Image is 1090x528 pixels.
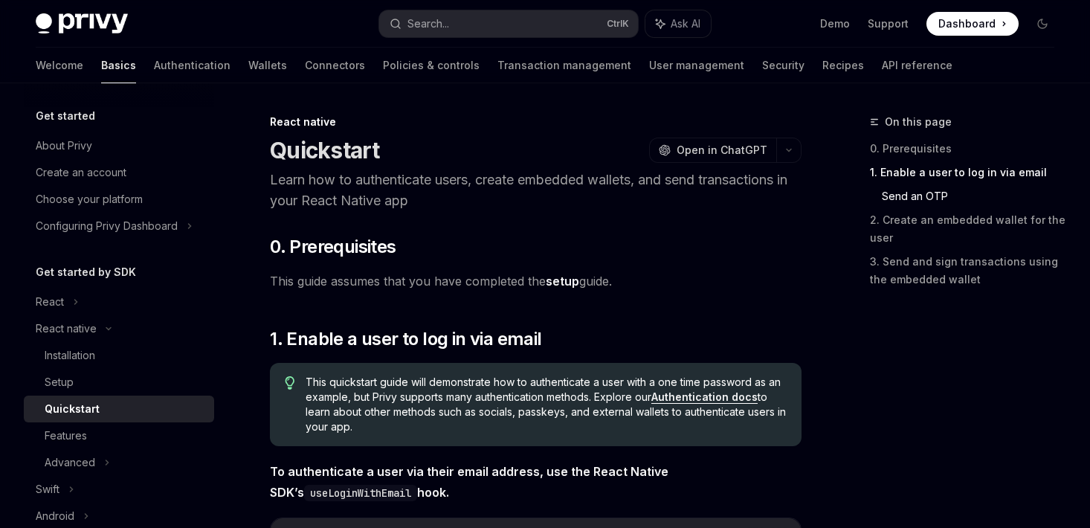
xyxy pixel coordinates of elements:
[248,48,287,83] a: Wallets
[36,480,59,498] div: Swift
[24,186,214,213] a: Choose your platform
[607,18,629,30] span: Ctrl K
[304,485,417,501] code: useLoginWithEmail
[36,320,97,338] div: React native
[926,12,1019,36] a: Dashboard
[45,400,100,418] div: Quickstart
[36,164,126,181] div: Create an account
[1031,12,1054,36] button: Toggle dark mode
[822,48,864,83] a: Recipes
[24,342,214,369] a: Installation
[870,161,1066,184] a: 1. Enable a user to log in via email
[649,48,744,83] a: User management
[882,48,952,83] a: API reference
[270,235,396,259] span: 0. Prerequisites
[870,137,1066,161] a: 0. Prerequisites
[885,113,952,131] span: On this page
[546,274,579,289] a: setup
[649,138,776,163] button: Open in ChatGPT
[36,48,83,83] a: Welcome
[154,48,230,83] a: Authentication
[24,369,214,396] a: Setup
[762,48,804,83] a: Security
[270,327,541,351] span: 1. Enable a user to log in via email
[651,390,758,404] a: Authentication docs
[882,184,1066,208] a: Send an OTP
[868,16,909,31] a: Support
[24,422,214,449] a: Features
[671,16,700,31] span: Ask AI
[285,376,295,390] svg: Tip
[306,375,787,434] span: This quickstart guide will demonstrate how to authenticate a user with a one time password as an ...
[383,48,480,83] a: Policies & controls
[270,170,802,211] p: Learn how to authenticate users, create embedded wallets, and send transactions in your React Nat...
[101,48,136,83] a: Basics
[24,132,214,159] a: About Privy
[270,137,380,164] h1: Quickstart
[36,13,128,34] img: dark logo
[870,208,1066,250] a: 2. Create an embedded wallet for the user
[36,507,74,525] div: Android
[36,293,64,311] div: React
[45,347,95,364] div: Installation
[305,48,365,83] a: Connectors
[677,143,767,158] span: Open in ChatGPT
[938,16,996,31] span: Dashboard
[45,454,95,471] div: Advanced
[645,10,711,37] button: Ask AI
[270,464,668,500] strong: To authenticate a user via their email address, use the React Native SDK’s hook.
[270,271,802,292] span: This guide assumes that you have completed the guide.
[36,107,95,125] h5: Get started
[36,217,178,235] div: Configuring Privy Dashboard
[24,159,214,186] a: Create an account
[270,115,802,129] div: React native
[45,373,74,391] div: Setup
[820,16,850,31] a: Demo
[36,137,92,155] div: About Privy
[407,15,449,33] div: Search...
[36,263,136,281] h5: Get started by SDK
[36,190,143,208] div: Choose your platform
[24,396,214,422] a: Quickstart
[497,48,631,83] a: Transaction management
[379,10,638,37] button: Search...CtrlK
[870,250,1066,292] a: 3. Send and sign transactions using the embedded wallet
[45,427,87,445] div: Features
